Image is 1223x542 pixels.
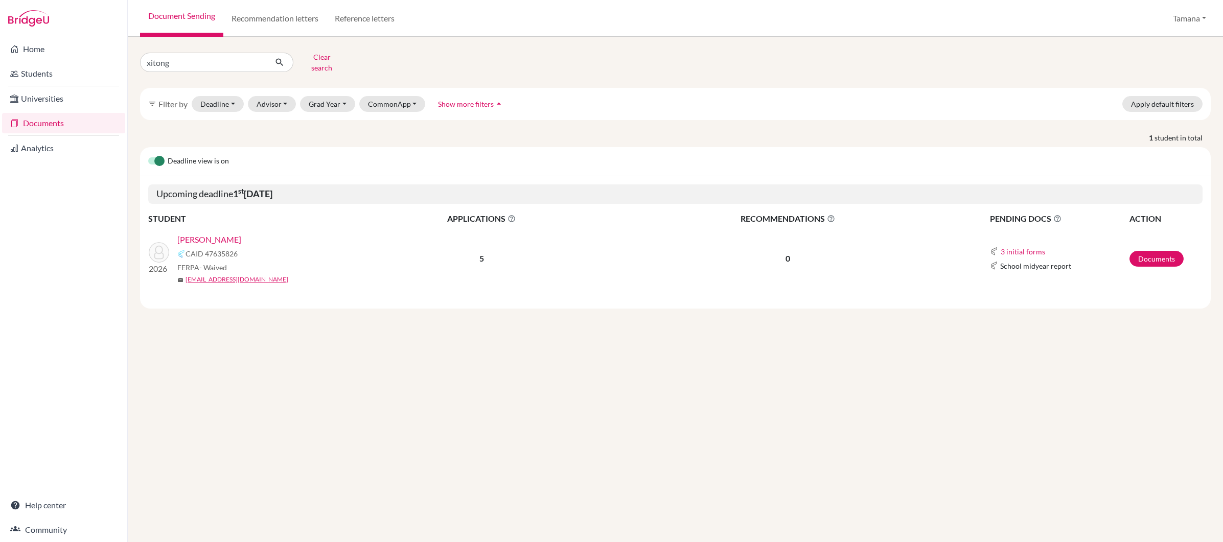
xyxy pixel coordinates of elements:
[611,252,965,265] p: 0
[2,39,125,59] a: Home
[168,155,229,168] span: Deadline view is on
[300,96,355,112] button: Grad Year
[2,520,125,540] a: Community
[199,263,227,272] span: - Waived
[192,96,244,112] button: Deadline
[990,247,998,255] img: Common App logo
[611,213,965,225] span: RECOMMENDATIONS
[1149,132,1155,143] strong: 1
[177,277,183,283] span: mail
[148,212,353,225] th: STUDENT
[8,10,49,27] img: Bridge-U
[1129,251,1184,267] a: Documents
[238,187,244,195] sup: st
[140,53,267,72] input: Find student by name...
[233,188,272,199] b: 1 [DATE]
[429,96,513,112] button: Show more filtersarrow_drop_up
[2,88,125,109] a: Universities
[177,262,227,273] span: FERPA
[293,49,350,76] button: Clear search
[479,253,484,263] b: 5
[149,263,169,275] p: 2026
[438,100,494,108] span: Show more filters
[359,96,426,112] button: CommonApp
[1122,96,1203,112] button: Apply default filters
[1129,212,1203,225] th: ACTION
[177,233,241,246] a: [PERSON_NAME]
[2,63,125,84] a: Students
[148,184,1203,204] h5: Upcoming deadline
[158,99,188,109] span: Filter by
[186,248,238,259] span: CAID 47635826
[149,242,169,263] img: CHEN, Xitong
[990,262,998,270] img: Common App logo
[186,275,288,284] a: [EMAIL_ADDRESS][DOMAIN_NAME]
[990,213,1128,225] span: PENDING DOCS
[2,113,125,133] a: Documents
[1000,261,1071,271] span: School midyear report
[1168,9,1211,28] button: Tamana
[1000,246,1046,257] button: 3 initial forms
[2,495,125,515] a: Help center
[148,100,156,108] i: filter_list
[2,138,125,158] a: Analytics
[353,213,610,225] span: APPLICATIONS
[177,250,186,258] img: Common App logo
[494,99,504,109] i: arrow_drop_up
[248,96,296,112] button: Advisor
[1155,132,1211,143] span: student in total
